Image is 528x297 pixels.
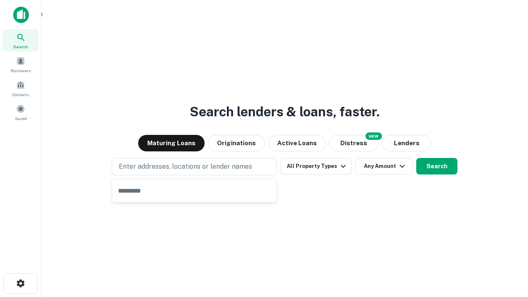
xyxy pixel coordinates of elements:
iframe: Chat Widget [487,231,528,271]
h3: Search lenders & loans, faster. [190,102,379,122]
button: Enter addresses, locations or lender names [112,158,277,175]
img: capitalize-icon.png [13,7,29,23]
a: Saved [2,101,39,123]
button: All Property Types [280,158,352,174]
a: Contacts [2,77,39,99]
span: Saved [15,115,27,122]
a: Search [2,29,39,52]
span: Contacts [12,91,29,98]
button: Search [416,158,457,174]
span: Search [13,43,28,50]
p: Enter addresses, locations or lender names [119,162,252,172]
span: Borrowers [11,67,31,74]
button: Lenders [382,135,431,151]
button: Any Amount [355,158,413,174]
button: Search distressed loans with lien and other non-mortgage details. [329,135,379,151]
button: Active Loans [268,135,326,151]
button: Maturing Loans [138,135,205,151]
button: Originations [208,135,265,151]
div: NEW [365,132,382,140]
a: Borrowers [2,53,39,75]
